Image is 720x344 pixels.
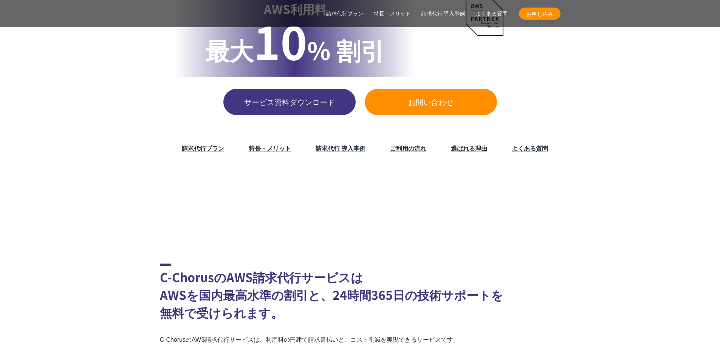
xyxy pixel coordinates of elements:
img: エアトリ [290,173,350,203]
span: 10 [254,8,307,73]
img: 共同通信デジタル [562,173,622,203]
a: お申し込み [519,8,561,20]
span: お申し込み [519,10,561,18]
img: 東京書籍 [426,173,486,203]
h2: C-ChorusのAWS請求代行サービスは AWSを国内最高水準の割引と、24時間365日の技術サポートを 無料で受けられます。 [160,264,561,321]
img: 一橋大学 [531,211,592,241]
span: 最大 [205,32,254,67]
img: 早稲田大学 [463,211,524,241]
img: 国境なき医師団 [259,211,320,241]
span: お問い合わせ [365,96,497,108]
a: 請求代行プラン [182,143,224,153]
img: 日本財団 [327,211,388,241]
p: % 割引 [205,18,385,68]
a: 請求代行 導入事例 [316,143,365,153]
a: 選ばれる理由 [451,143,487,153]
img: 慶應義塾 [395,211,456,241]
a: 特長・メリット [374,10,411,18]
img: ヤマサ醤油 [358,173,418,203]
img: クリーク・アンド・リバー [191,211,252,241]
a: 請求代行 導入事例 [421,10,465,18]
a: ご利用の流れ [390,143,426,153]
img: 三菱地所 [17,173,78,203]
img: 住友生命保険相互 [153,173,214,203]
a: サービス資料ダウンロード [223,89,356,115]
img: 大阪工業大学 [599,211,660,241]
a: 請求代行プラン [326,10,363,18]
a: よくある質問 [512,143,548,153]
a: 特長・メリット [249,143,291,153]
a: よくある質問 [476,10,508,18]
img: エイチーム [123,211,184,241]
p: AWS最上位 プレミアティア サービスパートナー [451,40,519,69]
img: ファンコミュニケーションズ [55,211,116,241]
img: フジモトHD [221,173,282,203]
img: ミズノ [85,173,146,203]
a: お問い合わせ [365,89,497,115]
span: サービス資料ダウンロード [223,96,356,108]
img: クリスピー・クリーム・ドーナツ [494,173,554,203]
img: まぐまぐ [630,173,690,203]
